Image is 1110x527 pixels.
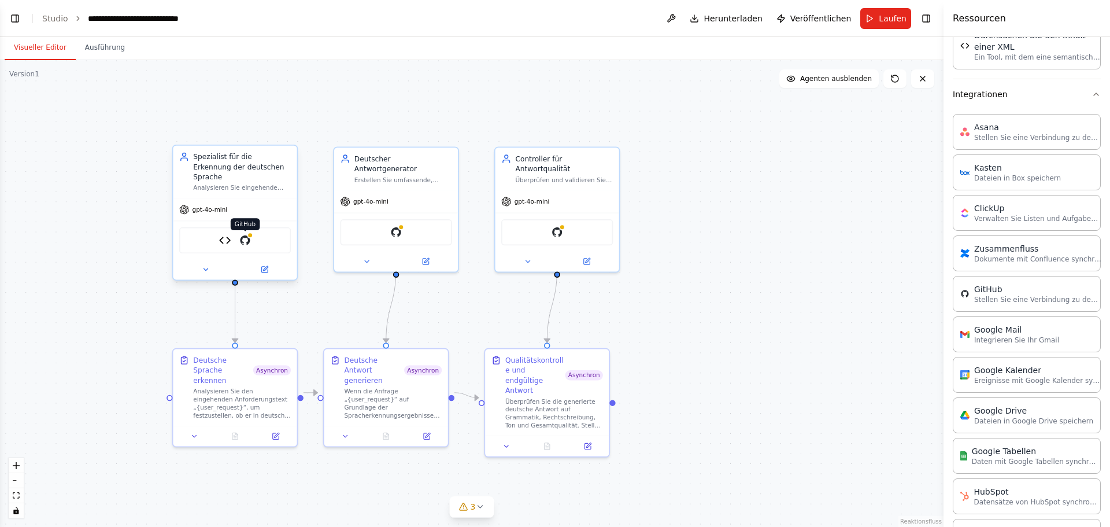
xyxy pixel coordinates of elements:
[974,174,1061,182] font: Dateien in Box speichern
[353,198,388,205] font: gpt-4o-mini
[558,256,615,268] button: Im Seitenbereich öffnen
[230,278,240,342] g: Edge from 989d51ec-ebd0-48ea-86bf-139f787e48ab to e833dc65-1bd5-425b-bd4c-c4199a294ecd
[484,348,610,458] div: Qualitätskontrolle und endgültige AntwortAsynchronÜberprüfen Sie die generierte deutsche Antwort ...
[974,417,1093,425] font: Dateien in Google Drive speichern
[9,473,24,488] button: Herauszoomen
[974,244,1038,253] font: Zusammenfluss
[193,388,291,500] font: Analysieren Sie den eingehenden Anforderungstext „{user_request}“, um festzustellen, ob er in deu...
[219,234,231,246] img: Deutsch-Sprachdetektor
[381,267,401,342] g: Edge from 6337870e-050d-4537-a9ad-531bc3f2d10f to 25980044-7c48-4d18-a8db-609246825da8
[685,8,767,29] button: Herunterladen
[960,289,970,298] img: GitHub
[407,367,439,374] font: Asynchron
[214,430,257,443] button: Keine Ausgabe verfügbar
[960,208,970,218] img: ClickUp
[551,226,563,238] img: GitHub
[960,249,970,258] img: Zusammenfluss
[193,153,284,181] font: Spezialist für die Erkennung der deutschen Sprache
[960,370,970,379] img: Google Kalender
[974,366,1041,375] font: Google Kalender
[779,69,879,88] button: Agenten ausblenden
[568,372,600,379] font: Asynchron
[14,43,66,51] font: Visueller Editor
[974,204,1005,213] font: ClickUp
[542,267,563,342] g: Edge from 3908a017-2dd0-4b84-b5c7-993452d7c6b1 to 98ac93c1-444d-41cf-92bb-91e540c6cd5a
[256,367,288,374] font: Asynchron
[239,234,251,246] img: GitHub
[304,388,317,397] g: Edge from e833dc65-1bd5-425b-bd4c-c4199a294ecd to 25980044-7c48-4d18-a8db-609246825da8
[390,226,402,238] img: GitHub
[344,356,382,385] font: Deutsche Antwort generieren
[258,430,293,443] button: Im Seitenbereich öffnen
[9,458,24,518] div: React Flow-Steuerelemente
[526,440,568,452] button: Keine Ausgabe verfügbar
[704,14,762,23] font: Herunterladen
[397,256,454,268] button: Im Seitenbereich öffnen
[42,14,68,23] a: Studio
[505,398,602,526] font: Überprüfen Sie die generierte deutsche Antwort auf Grammatik, Rechtschreibung, Ton und Gesamtqual...
[323,348,449,447] div: Deutsche Antwort generierenAsynchronWenn die Anfrage „{user_request}“ auf Grundlage der Spracherk...
[7,10,23,27] button: Linke Seitenleiste anzeigen
[960,168,970,177] img: Kasten
[974,487,1008,496] font: HubSpot
[918,10,934,27] button: Rechte Seitenleiste ausblenden
[9,70,35,78] font: Version
[9,503,24,518] button: Interaktivität umschalten
[953,90,1008,99] font: Integrationen
[454,388,479,403] g: Edge from 25980044-7c48-4d18-a8db-609246825da8 to 98ac93c1-444d-41cf-92bb-91e540c6cd5a
[515,176,612,224] font: Überprüfen und validieren Sie deutsche Antworten auf grammatikalische Richtigkeit, kontextuelle R...
[953,79,1101,109] button: Integrationen
[365,430,408,443] button: Keine Ausgabe verfügbar
[172,147,298,283] div: Spezialist für die Erkennung der deutschen SpracheAnalysieren Sie eingehende Textanfragen, um mit...
[974,123,999,132] font: Asana
[571,440,605,452] button: Im Seitenbereich öffnen
[9,458,24,473] button: Vergrößern
[193,356,227,385] font: Deutsche Sprache erkennen
[800,75,872,83] font: Agenten ausblenden
[960,127,970,137] img: Asana
[85,43,125,51] font: Ausführung
[35,70,39,78] font: 1
[409,430,444,443] button: Im Seitenbereich öffnen
[471,502,476,511] font: 3
[172,348,298,447] div: Deutsche Sprache erkennenAsynchronAnalysieren Sie den eingehenden Anforderungstext „{user_request...
[960,492,969,501] img: HubSpot
[515,198,550,205] font: gpt-4o-mini
[974,406,1027,415] font: Google Drive
[960,411,970,420] img: Google Drive
[333,147,459,273] div: Deutscher AntwortgeneratorErstellen Sie umfassende, grammatikalisch korrekte und kontextrelevante...
[9,488,24,503] button: Ansicht anpassen
[505,356,563,395] font: Qualitätskontrolle und endgültige Antwort
[900,518,942,525] a: React Flow-Zuordnung
[879,14,906,23] font: Laufen
[515,154,570,172] font: Controller für Antwortqualität
[193,206,228,213] font: gpt-4o-mini
[42,13,218,24] nav: Brotkrümel
[960,330,970,339] img: Google Mail
[354,154,417,172] font: Deutscher Antwortgenerator
[974,325,1022,334] font: Google Mail
[972,447,1036,456] font: Google Tabellen
[772,8,856,29] button: Veröffentlichen
[974,336,1059,344] font: Integrieren Sie Ihr Gmail
[900,518,942,525] font: Reaktionsfluss
[354,176,446,216] font: Erstellen Sie umfassende, grammatikalisch korrekte und kontextrelevante Antworten in deutscher Sp...
[860,8,911,29] button: Laufen
[790,14,852,23] font: Veröffentlichen
[193,185,291,232] font: Analysieren Sie eingehende Textanfragen, um mithilfe fortschrittlicher linguistischer Analysetech...
[960,451,967,460] img: Google Tabellen
[974,285,1002,294] font: GitHub
[494,147,620,273] div: Controller für AntwortqualitätÜberprüfen und validieren Sie deutsche Antworten auf grammatikalisc...
[953,13,1006,24] font: Ressourcen
[974,163,1002,172] font: Kasten
[960,41,970,50] img: XMLSearchTool
[236,264,293,276] button: Im Seitenbereich öffnen
[450,496,494,518] button: 3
